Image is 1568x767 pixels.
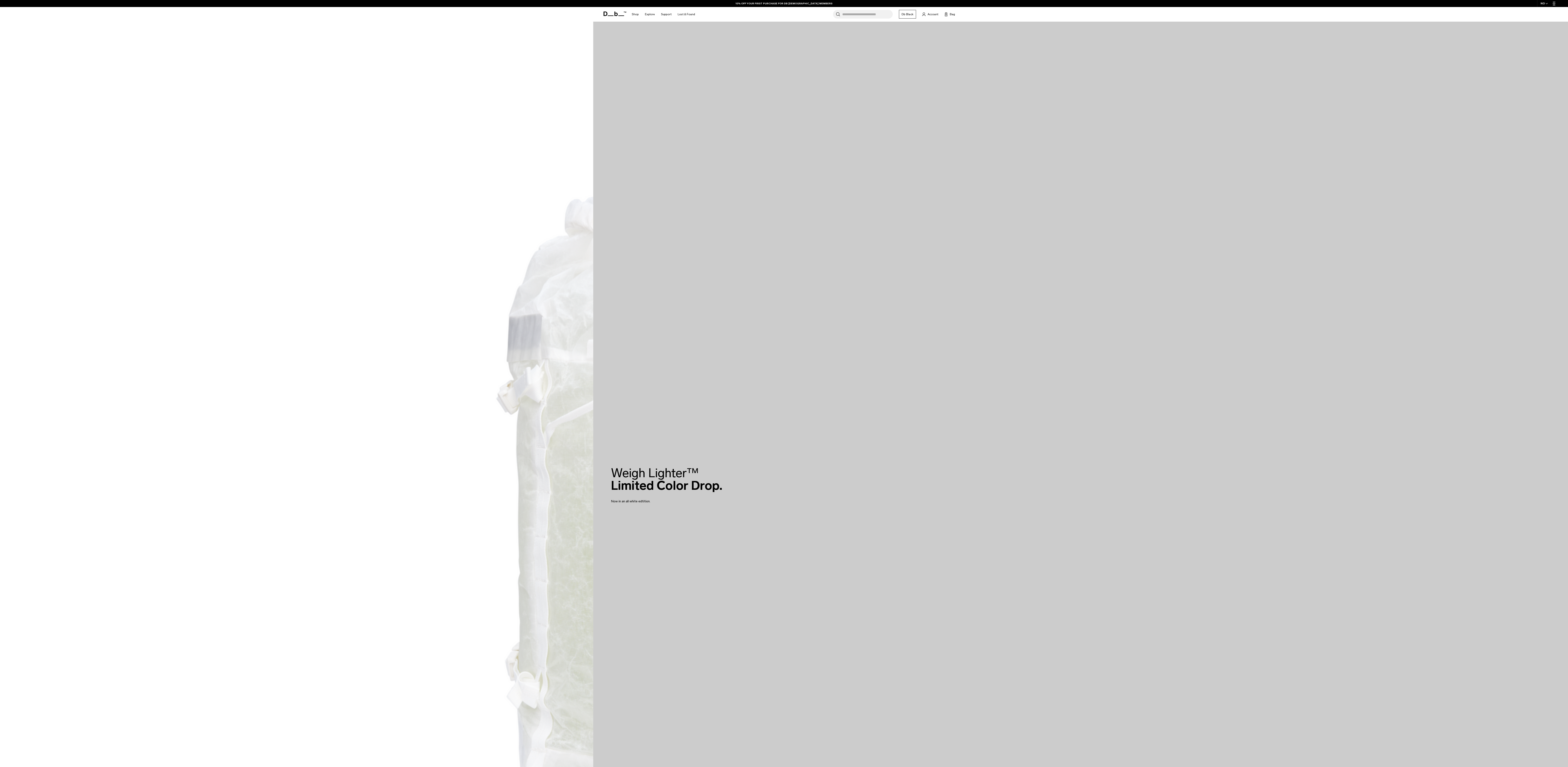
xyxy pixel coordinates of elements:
[629,7,698,22] nav: Main Navigation
[611,467,722,492] h2: Limited Color Drop.
[944,12,955,17] button: Bag
[928,12,938,16] span: Account
[678,7,695,22] a: Lost & Found
[611,494,710,504] p: Now in an all white edtition.
[736,2,832,5] a: 10% OFF YOUR FIRST PURCHASE FOR DB [DEMOGRAPHIC_DATA] MEMBERS
[922,12,938,17] a: Account
[950,12,955,16] span: Bag
[661,7,672,22] a: Support
[645,7,655,22] a: Explore
[899,10,916,19] a: Db Black
[632,7,639,22] a: Shop
[611,465,699,481] span: Weigh Lighter™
